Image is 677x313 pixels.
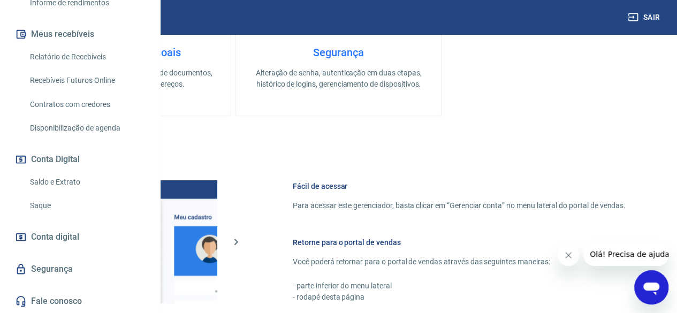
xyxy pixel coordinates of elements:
iframe: Mensagem da empresa [583,242,668,266]
span: Conta digital [31,230,79,245]
a: Recebíveis Futuros Online [26,70,147,91]
a: Saldo e Extrato [26,171,147,193]
iframe: Botão para abrir a janela de mensagens [634,270,668,304]
a: Conta digital [13,225,147,249]
p: Alteração de senha, autenticação em duas etapas, histórico de logins, gerenciamento de dispositivos. [253,67,423,90]
a: Relatório de Recebíveis [26,46,147,68]
h6: Fácil de acessar [293,181,626,192]
a: Saque [26,195,147,217]
span: Olá! Precisa de ajuda? [6,7,90,16]
a: Fale conosco [13,289,147,313]
button: Sair [626,7,664,27]
p: Você poderá retornar para o portal de vendas através das seguintes maneiras: [293,256,626,268]
a: Segurança [13,257,147,281]
iframe: Fechar mensagem [558,245,579,266]
a: Disponibilização de agenda [26,117,147,139]
h6: Retorne para o portal de vendas [293,237,626,248]
p: Para acessar este gerenciador, basta clicar em “Gerenciar conta” no menu lateral do portal de ven... [293,200,626,211]
button: Meus recebíveis [13,22,147,46]
button: Conta Digital [13,148,147,171]
h4: Segurança [253,46,423,59]
p: - parte inferior do menu lateral [293,280,626,292]
a: Contratos com credores [26,94,147,116]
p: - rodapé desta página [293,292,626,303]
